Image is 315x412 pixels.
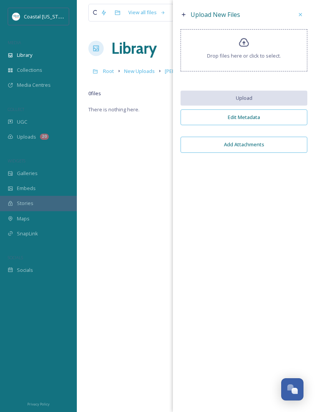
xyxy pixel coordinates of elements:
[165,66,203,76] a: [PERSON_NAME]
[181,109,307,125] button: Edit Metadata
[17,200,33,207] span: Stories
[17,215,30,222] span: Maps
[124,5,169,20] a: View all files
[40,134,49,140] div: 20
[8,158,25,164] span: WIDGETS
[8,40,21,45] span: MEDIA
[17,81,51,89] span: Media Centres
[17,66,42,74] span: Collections
[12,13,20,20] img: download%20%281%29.jpeg
[124,68,155,74] span: New Uploads
[103,68,114,74] span: Root
[191,10,240,19] span: Upload New Files
[207,52,281,60] span: Drop files here or click to select.
[8,106,24,112] span: COLLECT
[27,399,50,408] a: Privacy Policy
[103,66,114,76] a: Root
[17,230,38,237] span: SnapLink
[8,255,23,260] span: SOCIALS
[181,91,307,106] button: Upload
[17,51,32,59] span: Library
[17,170,38,177] span: Galleries
[17,133,36,141] span: Uploads
[111,37,157,60] a: Library
[165,68,203,74] span: [PERSON_NAME]
[124,66,155,76] a: New Uploads
[88,90,101,97] span: 0 file s
[24,13,68,20] span: Coastal [US_STATE]
[181,137,307,152] button: Add Attachments
[17,266,33,274] span: Socials
[17,185,36,192] span: Embeds
[17,118,27,126] span: UGC
[88,106,139,113] span: There is nothing here.
[281,378,303,400] button: Open Chat
[27,402,50,407] span: Privacy Policy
